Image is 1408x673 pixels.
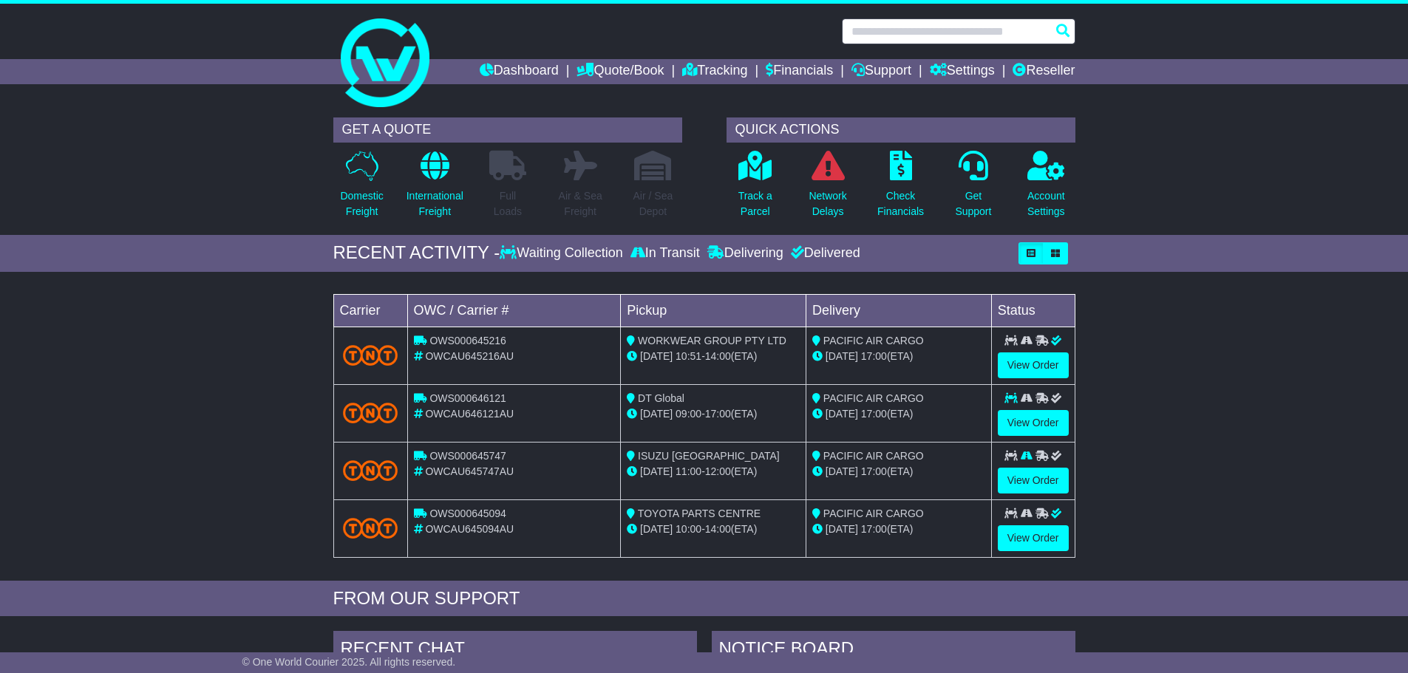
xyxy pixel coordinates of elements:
[676,408,701,420] span: 09:00
[638,392,684,404] span: DT Global
[640,350,673,362] span: [DATE]
[407,188,463,219] p: International Freight
[559,188,602,219] p: Air & Sea Freight
[704,245,787,262] div: Delivering
[930,59,995,84] a: Settings
[429,392,506,404] span: OWS000646121
[406,150,464,228] a: InternationalFreight
[705,408,731,420] span: 17:00
[998,410,1069,436] a: View Order
[954,150,992,228] a: GetSupport
[851,59,911,84] a: Support
[861,523,887,535] span: 17:00
[676,523,701,535] span: 10:00
[343,403,398,423] img: TNT_Domestic.png
[627,522,800,537] div: - (ETA)
[1027,150,1066,228] a: AccountSettings
[343,460,398,480] img: TNT_Domestic.png
[998,468,1069,493] a: View Order
[705,523,731,535] span: 14:00
[812,349,985,364] div: (ETA)
[705,465,731,477] span: 12:00
[577,59,664,84] a: Quote/Book
[806,294,991,327] td: Delivery
[638,450,780,462] span: ISUZU [GEOGRAPHIC_DATA]
[627,406,800,422] div: - (ETA)
[826,408,858,420] span: [DATE]
[425,465,514,477] span: OWCAU645747AU
[640,408,673,420] span: [DATE]
[333,588,1075,609] div: FROM OUR SUPPORT
[429,450,506,462] span: OWS000645747
[809,188,846,219] p: Network Delays
[826,350,858,362] span: [DATE]
[998,525,1069,551] a: View Order
[727,117,1075,143] div: QUICK ACTIONS
[500,245,626,262] div: Waiting Collection
[826,523,858,535] span: [DATE]
[991,294,1075,327] td: Status
[712,631,1075,671] div: NOTICE BOARD
[861,350,887,362] span: 17:00
[640,465,673,477] span: [DATE]
[676,465,701,477] span: 11:00
[1013,59,1075,84] a: Reseller
[1027,188,1065,219] p: Account Settings
[812,522,985,537] div: (ETA)
[787,245,860,262] div: Delivered
[489,188,526,219] p: Full Loads
[633,188,673,219] p: Air / Sea Depot
[638,508,761,519] span: TOYOTA PARTS CENTRE
[242,656,456,668] span: © One World Courier 2025. All rights reserved.
[627,349,800,364] div: - (ETA)
[333,631,697,671] div: RECENT CHAT
[480,59,559,84] a: Dashboard
[682,59,747,84] a: Tracking
[738,150,773,228] a: Track aParcel
[425,350,514,362] span: OWCAU645216AU
[425,523,514,535] span: OWCAU645094AU
[340,188,383,219] p: Domestic Freight
[823,450,924,462] span: PACIFIC AIR CARGO
[429,508,506,519] span: OWS000645094
[333,242,500,264] div: RECENT ACTIVITY -
[638,335,786,346] span: WORKWEAR GROUP PTY LTD
[705,350,731,362] span: 14:00
[823,508,924,519] span: PACIFIC AIR CARGO
[861,465,887,477] span: 17:00
[808,150,847,228] a: NetworkDelays
[627,464,800,479] div: - (ETA)
[640,523,673,535] span: [DATE]
[877,150,925,228] a: CheckFinancials
[812,464,985,479] div: (ETA)
[955,188,991,219] p: Get Support
[998,352,1069,378] a: View Order
[333,294,407,327] td: Carrier
[861,408,887,420] span: 17:00
[429,335,506,346] span: OWS000645216
[676,350,701,362] span: 10:51
[627,245,704,262] div: In Transit
[738,188,772,219] p: Track a Parcel
[877,188,924,219] p: Check Financials
[333,117,682,143] div: GET A QUOTE
[823,392,924,404] span: PACIFIC AIR CARGO
[812,406,985,422] div: (ETA)
[766,59,833,84] a: Financials
[339,150,384,228] a: DomesticFreight
[621,294,806,327] td: Pickup
[343,345,398,365] img: TNT_Domestic.png
[407,294,621,327] td: OWC / Carrier #
[826,465,858,477] span: [DATE]
[425,408,514,420] span: OWCAU646121AU
[823,335,924,346] span: PACIFIC AIR CARGO
[343,518,398,538] img: TNT_Domestic.png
